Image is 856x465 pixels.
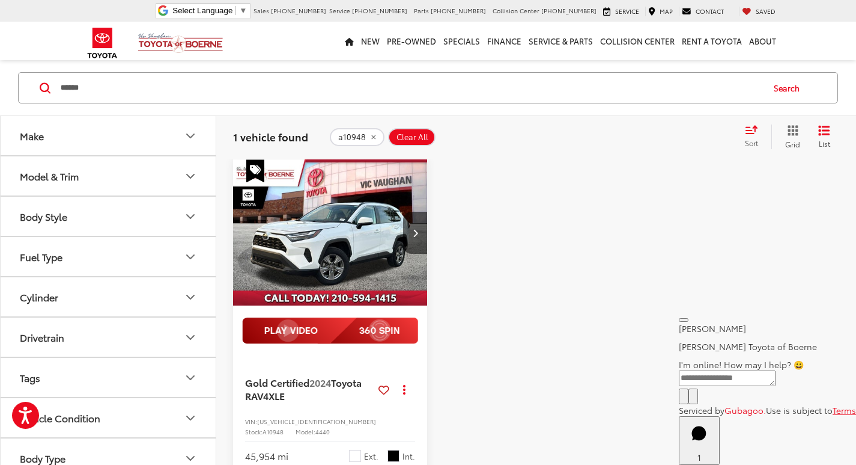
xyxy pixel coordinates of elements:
[1,116,217,155] button: MakeMake
[679,318,688,322] button: Close
[679,322,856,334] p: [PERSON_NAME]
[245,375,362,402] span: Toyota RAV4
[183,250,198,264] div: Fuel Type
[403,212,427,254] button: Next image
[1,277,217,316] button: CylinderCylinder
[271,6,326,15] span: [PHONE_NUMBER]
[678,22,745,60] a: Rent a Toyota
[684,418,715,449] svg: Start Chat
[183,411,198,425] div: Vehicle Condition
[269,389,285,402] span: XLE
[232,159,428,306] a: 2024 Toyota RAV4 XLE2024 Toyota RAV4 XLE2024 Toyota RAV4 XLE2024 Toyota RAV4 XLE
[20,170,79,182] div: Model & Trim
[756,7,776,16] span: Saved
[233,129,308,143] span: 1 vehicle found
[138,32,223,54] img: Vic Vaughan Toyota of Boerne
[257,417,376,426] span: [US_VEHICLE_IDENTIFICATION_NUMBER]
[296,427,315,436] span: Model:
[338,132,366,141] span: a10948
[1,318,217,357] button: DrivetrainDrivetrain
[183,209,198,224] div: Body Style
[263,427,284,436] span: A10948
[785,138,800,149] span: Grid
[245,376,374,403] a: Gold Certified2024Toyota RAV4XLE
[493,6,539,15] span: Collision Center
[541,6,596,15] span: [PHONE_NUMBER]
[20,452,65,464] div: Body Type
[833,404,856,416] a: Terms
[309,375,331,389] span: 2024
[414,6,429,15] span: Parts
[245,375,309,389] span: Gold Certified
[387,450,399,462] span: Black
[20,291,58,303] div: Cylinder
[330,128,384,146] button: remove a10948
[660,7,673,16] span: Map
[818,138,830,148] span: List
[388,128,436,146] button: Clear All
[20,372,40,383] div: Tags
[59,73,762,102] input: Search by Make, Model, or Keyword
[1,237,217,276] button: Fuel TypeFuel Type
[1,398,217,437] button: Vehicle ConditionVehicle Condition
[172,6,232,15] span: Select Language
[762,73,817,103] button: Search
[402,451,415,462] span: Int.
[431,6,486,15] span: [PHONE_NUMBER]
[679,340,856,353] p: [PERSON_NAME] Toyota of Boerne
[679,416,720,465] button: Toggle Chat Window
[183,290,198,304] div: Cylinder
[615,7,639,16] span: Service
[80,23,125,63] img: Toyota
[679,310,856,416] div: Close[PERSON_NAME][PERSON_NAME] Toyota of BoerneI'm online! How may I help? 😀Type your messageCha...
[383,22,440,60] a: Pre-Owned
[341,22,357,60] a: Home
[183,169,198,183] div: Model & Trim
[766,404,833,416] span: Use is subject to
[679,389,688,404] button: Chat with SMS
[396,132,428,141] span: Clear All
[246,159,264,182] span: Special
[484,22,525,60] a: Finance
[809,125,839,149] button: List View
[724,404,766,416] a: Gubagoo.
[352,6,407,15] span: [PHONE_NUMBER]
[745,138,758,148] span: Sort
[1,156,217,196] button: Model & TrimModel & Trim
[679,359,804,371] span: I'm online! How may I help? 😀
[172,6,247,15] a: Select Language​
[242,318,418,344] img: full motion video
[679,7,727,16] a: Contact
[183,330,198,345] div: Drivetrain
[600,7,642,16] a: Service
[20,130,44,141] div: Make
[364,451,378,462] span: Ext.
[315,427,330,436] span: 4440
[679,371,776,386] textarea: Type your message
[1,358,217,397] button: TagsTags
[688,389,698,404] button: Send Message
[440,22,484,60] a: Specials
[739,125,771,149] button: Select sort value
[329,6,350,15] span: Service
[596,22,678,60] a: Collision Center
[739,7,779,16] a: My Saved Vehicles
[20,211,67,222] div: Body Style
[696,7,724,16] span: Contact
[645,7,676,16] a: Map
[245,449,288,463] div: 45,954 mi
[245,427,263,436] span: Stock:
[20,412,100,423] div: Vehicle Condition
[20,331,64,343] div: Drivetrain
[245,417,257,426] span: VIN:
[771,125,809,149] button: Grid View
[349,450,361,462] span: White
[679,404,724,416] span: Serviced by
[20,251,62,262] div: Fuel Type
[697,451,701,463] span: 1
[253,6,269,15] span: Sales
[394,379,415,400] button: Actions
[745,22,780,60] a: About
